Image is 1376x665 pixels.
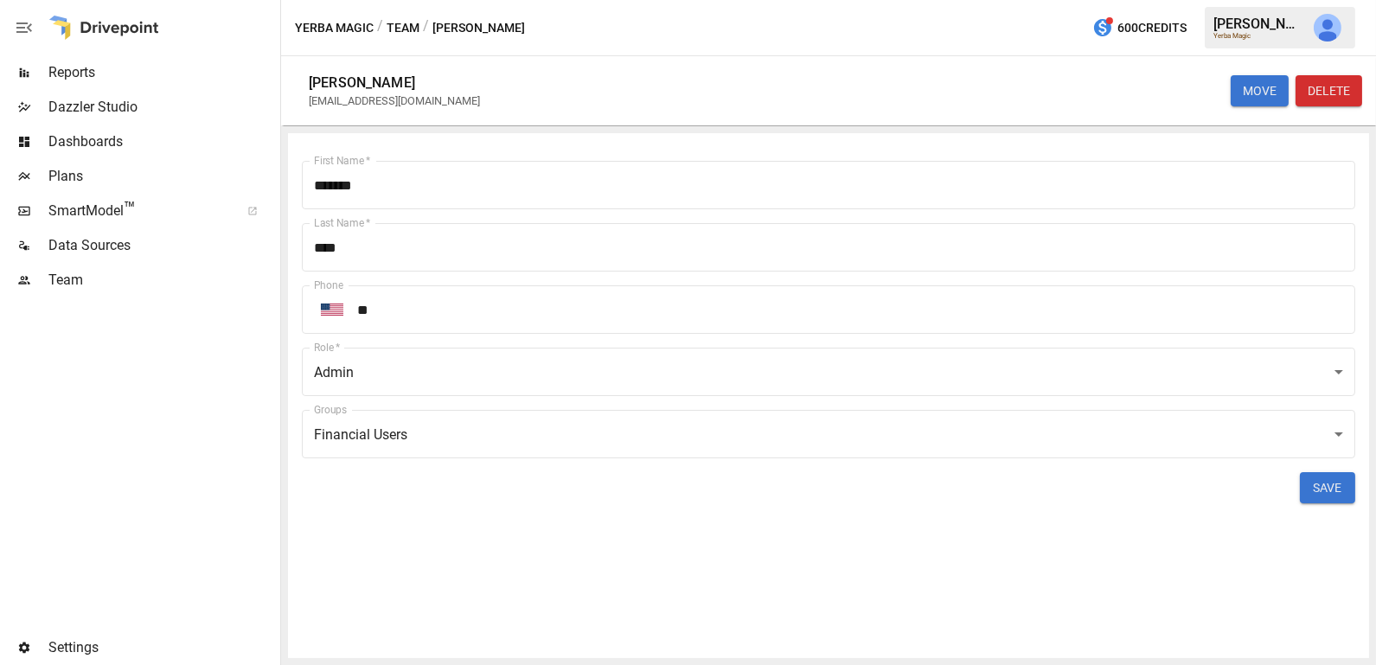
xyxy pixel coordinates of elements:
[48,62,277,83] span: Reports
[1117,17,1187,39] span: 600 Credits
[48,97,277,118] span: Dazzler Studio
[302,410,1355,458] div: Financial Users
[387,17,419,39] button: Team
[302,348,1355,396] div: Admin
[1300,472,1355,503] button: SAVE
[314,340,341,355] label: Role
[48,166,277,187] span: Plans
[1213,16,1303,32] div: [PERSON_NAME]
[1085,12,1194,44] button: 600Credits
[1231,75,1289,106] button: MOVE
[314,278,343,292] label: Phone
[48,637,277,658] span: Settings
[124,198,136,220] span: ™
[314,215,370,230] label: Last Name
[48,270,277,291] span: Team
[377,17,383,39] div: /
[295,17,374,39] button: Yerba Magic
[1296,75,1362,106] button: DELETE
[1213,32,1303,40] div: Yerba Magic
[48,235,277,256] span: Data Sources
[309,74,415,91] div: [PERSON_NAME]
[423,17,429,39] div: /
[321,304,343,316] img: United States
[309,94,480,107] div: [EMAIL_ADDRESS][DOMAIN_NAME]
[314,153,370,168] label: First Name
[1314,14,1341,42] img: Julie Wilton
[1303,3,1352,52] button: Julie Wilton
[48,201,228,221] span: SmartModel
[314,291,350,328] button: Open flags menu
[48,131,277,152] span: Dashboards
[314,402,347,417] label: Groups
